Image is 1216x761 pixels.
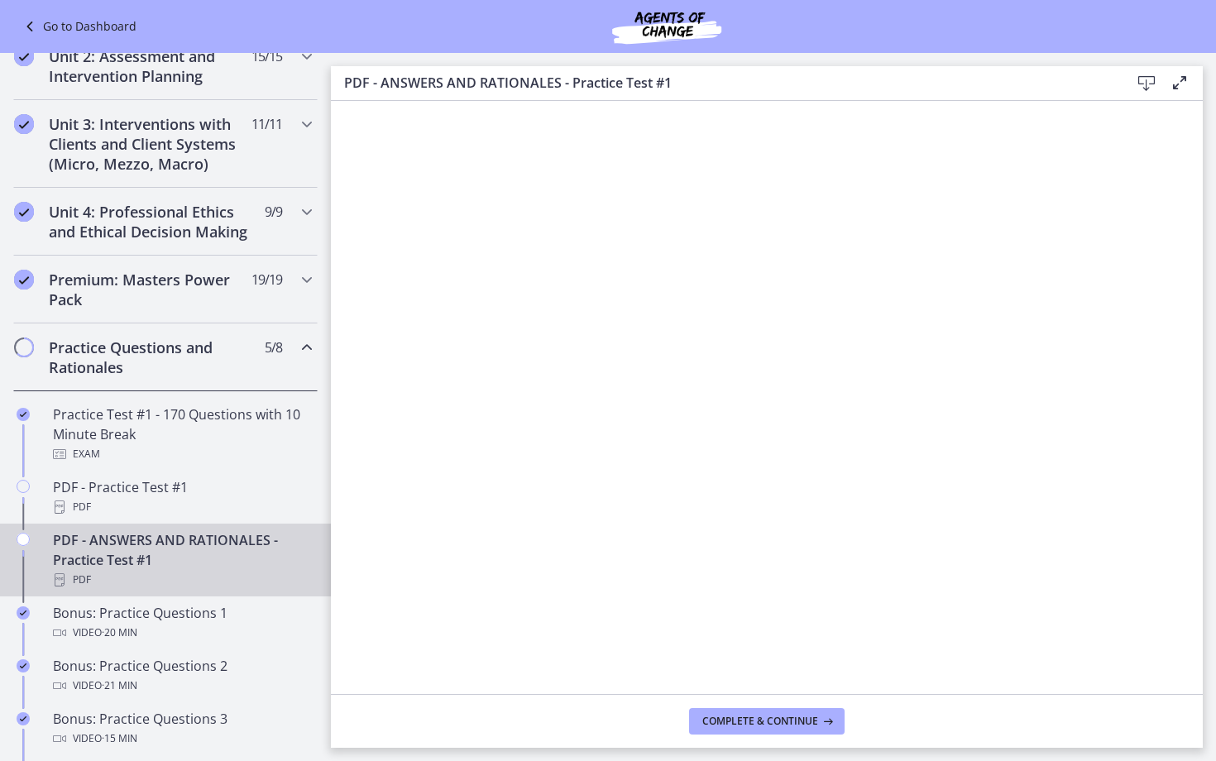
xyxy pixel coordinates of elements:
i: Completed [14,270,34,290]
div: PDF [53,570,311,590]
h2: Unit 2: Assessment and Intervention Planning [49,46,251,86]
div: PDF - Practice Test #1 [53,477,311,517]
i: Completed [14,202,34,222]
i: Completed [14,46,34,66]
h2: Unit 3: Interventions with Clients and Client Systems (Micro, Mezzo, Macro) [49,114,251,174]
div: Bonus: Practice Questions 2 [53,656,311,696]
h2: Premium: Masters Power Pack [49,270,251,309]
span: Complete & continue [702,715,818,728]
div: Bonus: Practice Questions 3 [53,709,311,749]
div: PDF [53,497,311,517]
div: Video [53,676,311,696]
span: 15 / 15 [251,46,282,66]
div: Exam [53,444,311,464]
h2: Practice Questions and Rationales [49,337,251,377]
i: Completed [14,114,34,134]
div: Video [53,623,311,643]
div: PDF - ANSWERS AND RATIONALES - Practice Test #1 [53,530,311,590]
span: 5 / 8 [265,337,282,357]
span: 11 / 11 [251,114,282,134]
div: Practice Test #1 - 170 Questions with 10 Minute Break [53,404,311,464]
span: · 15 min [102,729,137,749]
i: Completed [17,408,30,421]
span: 9 / 9 [265,202,282,222]
button: Complete & continue [689,708,845,735]
i: Completed [17,712,30,725]
span: · 20 min [102,623,137,643]
div: Bonus: Practice Questions 1 [53,603,311,643]
span: · 21 min [102,676,137,696]
i: Completed [17,659,30,672]
h2: Unit 4: Professional Ethics and Ethical Decision Making [49,202,251,242]
div: Video [53,729,311,749]
span: 19 / 19 [251,270,282,290]
a: Go to Dashboard [20,17,136,36]
img: Agents of Change [567,7,766,46]
i: Completed [17,606,30,620]
h3: PDF - ANSWERS AND RATIONALES - Practice Test #1 [344,73,1103,93]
